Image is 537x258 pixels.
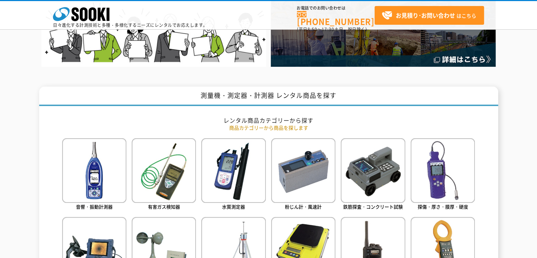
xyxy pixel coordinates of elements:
a: 有害ガス検知器 [132,138,196,211]
img: 有害ガス検知器 [132,138,196,203]
img: 音響・振動計測器 [62,138,126,203]
a: [PHONE_NUMBER] [297,11,375,25]
img: 水質測定器 [201,138,265,203]
span: (平日 ～ 土日、祝日除く) [297,26,367,33]
span: 17:30 [322,26,334,33]
img: 粉じん計・風速計 [271,138,335,203]
h2: レンタル商品カテゴリーから探す [62,117,475,124]
a: 水質測定器 [201,138,265,211]
a: 探傷・厚さ・膜厚・硬度 [411,138,475,211]
img: 鉄筋探査・コンクリート試験 [341,138,405,203]
span: 探傷・厚さ・膜厚・硬度 [418,203,468,210]
p: 日々進化する計測技術と多種・多様化するニーズにレンタルでお応えします。 [53,23,208,27]
span: はこちら [382,10,476,21]
h1: 測量機・測定器・計測器 レンタル商品を探す [39,87,498,106]
span: 8:50 [308,26,317,33]
span: 鉄筋探査・コンクリート試験 [343,203,403,210]
span: 水質測定器 [222,203,245,210]
span: 音響・振動計測器 [76,203,113,210]
span: 有害ガス検知器 [148,203,180,210]
img: 探傷・厚さ・膜厚・硬度 [411,138,475,203]
span: 粉じん計・風速計 [285,203,322,210]
span: お電話でのお問い合わせは [297,6,375,10]
p: 商品カテゴリーから商品を探します [62,124,475,131]
a: お見積り･お問い合わせはこちら [375,6,484,25]
a: 音響・振動計測器 [62,138,126,211]
a: 鉄筋探査・コンクリート試験 [341,138,405,211]
a: 粉じん計・風速計 [271,138,335,211]
strong: お見積り･お問い合わせ [396,11,455,19]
